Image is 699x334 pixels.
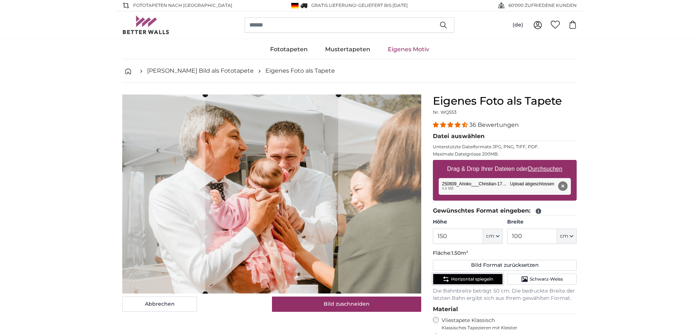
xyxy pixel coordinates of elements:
[560,233,568,240] span: cm
[291,3,299,8] img: Deutschland
[379,40,438,59] a: Eigenes Motiv
[122,59,577,83] nav: breadcrumbs
[261,40,316,59] a: Fototapeten
[442,325,570,331] span: Klassisches Tapezieren mit Kleister
[433,132,577,141] legend: Datei auswählen
[147,67,254,75] a: [PERSON_NAME] Bild als Fototapete
[528,166,562,172] u: Durchsuchen
[433,94,577,108] h1: Eigenes Foto als Tapete
[272,297,422,312] button: Bild zuschneiden
[433,274,502,285] button: Horizontal spiegeln
[433,206,577,216] legend: Gewünschtes Format eingeben:
[433,121,469,128] span: 4.31 stars
[451,276,493,282] span: Horizontal spiegeln
[509,2,577,9] span: 60'000 ZUFRIEDENE KUNDEN
[451,250,468,256] span: 1.50m²
[557,229,577,244] button: cm
[486,233,494,240] span: cm
[433,109,457,115] span: Nr. WQ553
[442,317,570,331] label: Vliestapete Klassisch
[507,274,577,285] button: Schwarz-Weiss
[311,3,356,8] span: GRATIS Lieferung!
[433,218,502,226] label: Höhe
[433,144,577,150] p: Unterstützte Dateiformate JPG, PNG, TIFF, PDF.
[444,162,565,176] label: Drag & Drop Ihrer Dateien oder
[433,287,577,302] p: Die Bahnbreite beträgt 50 cm. Die bedruckte Breite der letzten Bahn ergibt sich aus Ihrem gewählt...
[133,2,232,9] span: Fototapeten nach [GEOGRAPHIC_DATA]
[122,16,170,34] img: Betterwalls
[356,3,408,8] span: -
[507,19,529,32] button: (de)
[358,3,408,8] span: Geliefert bis [DATE]
[122,297,197,312] button: Abbrechen
[433,151,577,157] p: Maximale Dateigrösse 200MB.
[265,67,335,75] a: Eigenes Foto als Tapete
[530,276,563,282] span: Schwarz-Weiss
[469,121,519,128] span: 36 Bewertungen
[433,260,577,271] button: Bild Format zurücksetzen
[507,218,577,226] label: Breite
[433,305,577,314] legend: Material
[316,40,379,59] a: Mustertapeten
[483,229,503,244] button: cm
[433,250,577,257] p: Fläche:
